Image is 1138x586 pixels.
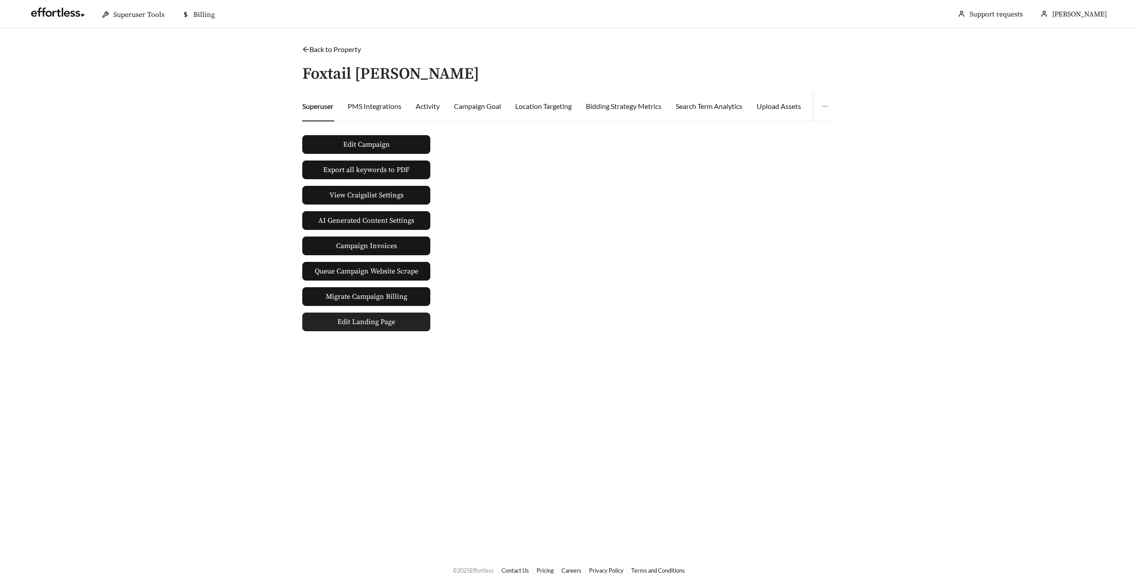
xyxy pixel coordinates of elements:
[302,287,430,306] button: Migrate Campaign Billing
[589,567,624,574] a: Privacy Policy
[302,65,479,83] h3: Foxtail [PERSON_NAME]
[561,567,581,574] a: Careers
[453,567,494,574] span: © 2025 Effortless
[343,139,390,150] span: Edit Campaign
[113,10,164,19] span: Superuser Tools
[814,91,836,121] button: ellipsis
[337,313,395,331] span: Edit Landing Page
[318,215,414,226] span: AI Generated Content Settings
[326,291,407,302] span: Migrate Campaign Billing
[537,567,554,574] a: Pricing
[302,135,430,154] button: Edit Campaign
[302,101,333,112] div: Superuser
[302,237,430,255] a: Campaign Invoices
[757,101,801,112] div: Upload Assets
[193,10,215,19] span: Billing
[302,313,430,331] a: Edit Landing Page
[302,211,430,230] button: AI Generated Content Settings
[970,10,1023,19] a: Support requests
[631,567,685,574] a: Terms and Conditions
[501,567,529,574] a: Contact Us
[515,101,572,112] div: Location Targeting
[676,101,742,112] div: Search Term Analytics
[821,103,829,110] span: ellipsis
[329,190,404,201] span: View Craigslist Settings
[323,165,409,175] span: Export all keywords to PDF
[302,46,309,53] span: arrow-left
[416,101,440,112] div: Activity
[1052,10,1107,19] span: [PERSON_NAME]
[302,45,361,53] a: arrow-leftBack to Property
[336,237,397,255] span: Campaign Invoices
[315,266,418,277] span: Queue Campaign Website Scrape
[586,101,661,112] div: Bidding Strategy Metrics
[348,101,401,112] div: PMS Integrations
[302,262,430,281] button: Queue Campaign Website Scrape
[302,186,430,205] button: View Craigslist Settings
[454,101,501,112] div: Campaign Goal
[302,161,430,179] button: Export all keywords to PDF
